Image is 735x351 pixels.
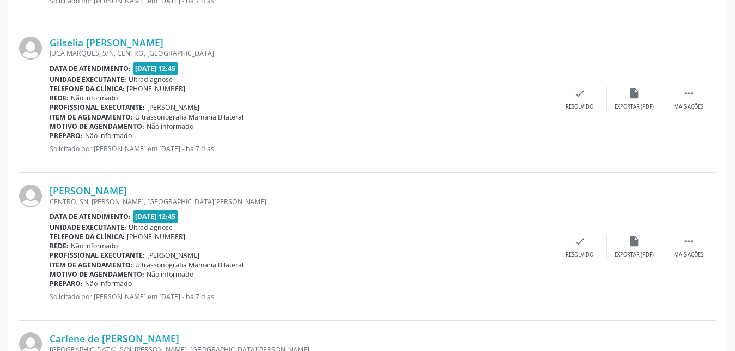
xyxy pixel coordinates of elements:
[133,210,179,223] span: [DATE] 12:45
[566,103,593,111] div: Resolvido
[50,332,179,344] a: Carlene de [PERSON_NAME]
[147,251,199,260] span: [PERSON_NAME]
[85,131,132,140] span: Não informado
[574,235,586,247] i: check
[50,122,144,131] b: Motivo de agendamento:
[50,232,125,241] b: Telefone da clínica:
[147,103,199,112] span: [PERSON_NAME]
[615,251,654,259] div: Exportar (PDF)
[50,260,133,270] b: Item de agendamento:
[19,185,42,207] img: img
[50,75,126,84] b: Unidade executante:
[129,223,173,232] span: Ultradiagnose
[628,235,640,247] i: insert_drive_file
[147,270,193,279] span: Não informado
[628,87,640,99] i: insert_drive_file
[127,232,185,241] span: [PHONE_NUMBER]
[50,185,127,197] a: [PERSON_NAME]
[674,251,703,259] div: Mais ações
[566,251,593,259] div: Resolvido
[19,37,42,60] img: img
[50,144,552,153] p: Solicitado por [PERSON_NAME] em [DATE] - há 7 dias
[50,212,131,221] b: Data de atendimento:
[127,84,185,93] span: [PHONE_NUMBER]
[574,87,586,99] i: check
[50,103,145,112] b: Profissional executante:
[50,197,552,206] div: CENTRO, SN, [PERSON_NAME], [GEOGRAPHIC_DATA][PERSON_NAME]
[50,279,83,288] b: Preparo:
[85,279,132,288] span: Não informado
[50,64,131,73] b: Data de atendimento:
[683,87,695,99] i: 
[50,37,163,49] a: Gilselia [PERSON_NAME]
[50,241,69,251] b: Rede:
[615,103,654,111] div: Exportar (PDF)
[133,62,179,75] span: [DATE] 12:45
[50,84,125,93] b: Telefone da clínica:
[50,93,69,103] b: Rede:
[135,260,244,270] span: Ultrassonografia Mamaria Bilateral
[71,241,118,251] span: Não informado
[50,223,126,232] b: Unidade executante:
[683,235,695,247] i: 
[147,122,193,131] span: Não informado
[674,103,703,111] div: Mais ações
[129,75,173,84] span: Ultradiagnose
[50,292,552,301] p: Solicitado por [PERSON_NAME] em [DATE] - há 7 dias
[135,112,244,122] span: Ultrassonografia Mamaria Bilateral
[50,270,144,279] b: Motivo de agendamento:
[71,93,118,103] span: Não informado
[50,112,133,122] b: Item de agendamento:
[50,131,83,140] b: Preparo:
[50,251,145,260] b: Profissional executante:
[50,49,552,58] div: JUCA MARQUES, S/N, CENTRO, [GEOGRAPHIC_DATA]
